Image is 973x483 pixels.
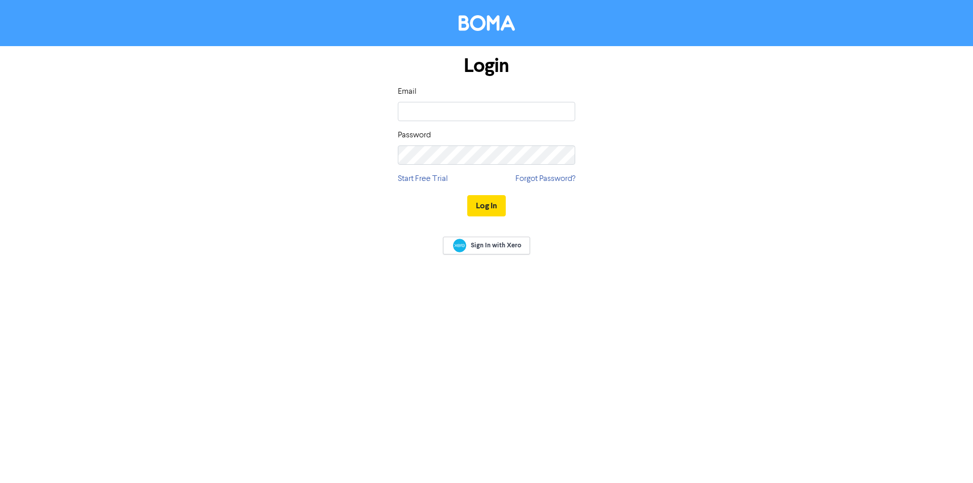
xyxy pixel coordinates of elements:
[467,195,506,216] button: Log In
[398,129,431,141] label: Password
[398,54,575,78] h1: Login
[443,237,530,254] a: Sign In with Xero
[459,15,515,31] img: BOMA Logo
[471,241,521,250] span: Sign In with Xero
[515,173,575,185] a: Forgot Password?
[398,173,448,185] a: Start Free Trial
[398,86,417,98] label: Email
[453,239,466,252] img: Xero logo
